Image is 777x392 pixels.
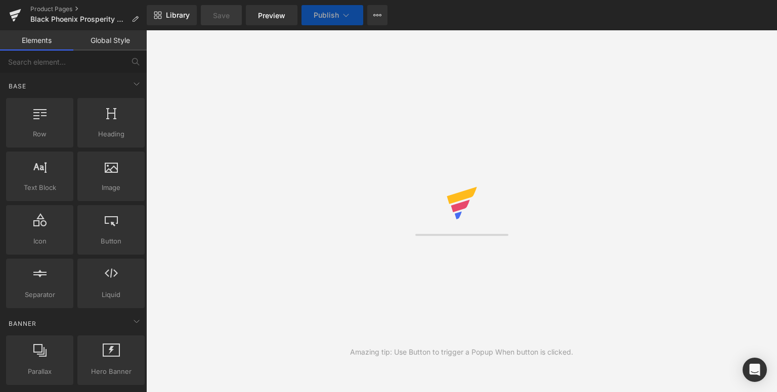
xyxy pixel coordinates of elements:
span: Image [80,182,142,193]
button: Publish [301,5,363,25]
span: Hero Banner [80,366,142,377]
span: Separator [9,289,70,300]
a: Product Pages [30,5,147,13]
span: Preview [258,10,285,21]
div: Open Intercom Messenger [743,358,767,382]
span: Liquid [80,289,142,300]
span: Button [80,236,142,247]
span: Black Phoenix Prosperity Mala - Introductory Sale [30,15,127,23]
a: New Library [147,5,197,25]
div: Amazing tip: Use Button to trigger a Popup When button is clicked. [350,347,573,358]
span: Banner [8,319,37,328]
span: Library [166,11,190,20]
span: Publish [314,11,339,19]
span: Heading [80,129,142,139]
span: Text Block [9,182,70,193]
span: Save [213,10,230,21]
span: Row [9,129,70,139]
span: Base [8,81,27,91]
a: Global Style [73,30,147,51]
span: Icon [9,236,70,247]
button: More [367,5,387,25]
a: Preview [246,5,297,25]
span: Parallax [9,366,70,377]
